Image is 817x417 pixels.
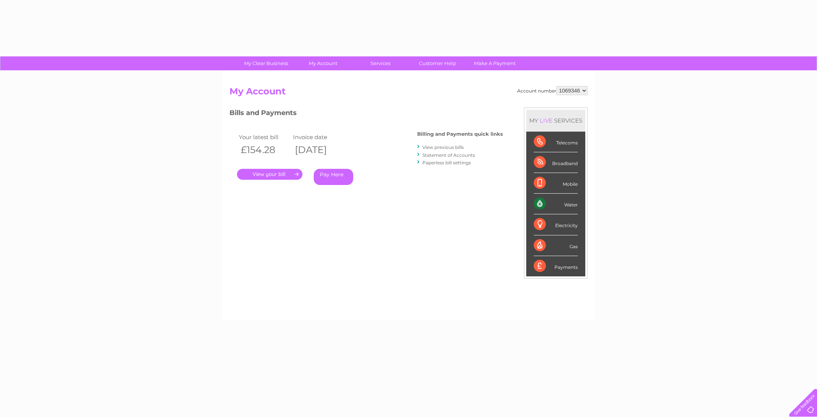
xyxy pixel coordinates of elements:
[517,86,588,95] div: Account number
[422,144,464,150] a: View previous bills
[417,131,503,137] h4: Billing and Payments quick links
[534,256,578,276] div: Payments
[422,160,471,165] a: Paperless bill settings
[534,214,578,235] div: Electricity
[349,56,412,70] a: Services
[229,108,503,121] h3: Bills and Payments
[534,173,578,194] div: Mobile
[534,235,578,256] div: Gas
[534,152,578,173] div: Broadband
[534,194,578,214] div: Water
[291,132,345,142] td: Invoice date
[534,132,578,152] div: Telecoms
[314,169,353,185] a: Pay Here
[407,56,469,70] a: Customer Help
[422,152,475,158] a: Statement of Accounts
[526,110,585,131] div: MY SERVICES
[237,169,302,180] a: .
[235,56,297,70] a: My Clear Business
[291,142,345,158] th: [DATE]
[292,56,354,70] a: My Account
[538,117,554,124] div: LIVE
[464,56,526,70] a: Make A Payment
[237,132,291,142] td: Your latest bill
[237,142,291,158] th: £154.28
[229,86,588,100] h2: My Account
